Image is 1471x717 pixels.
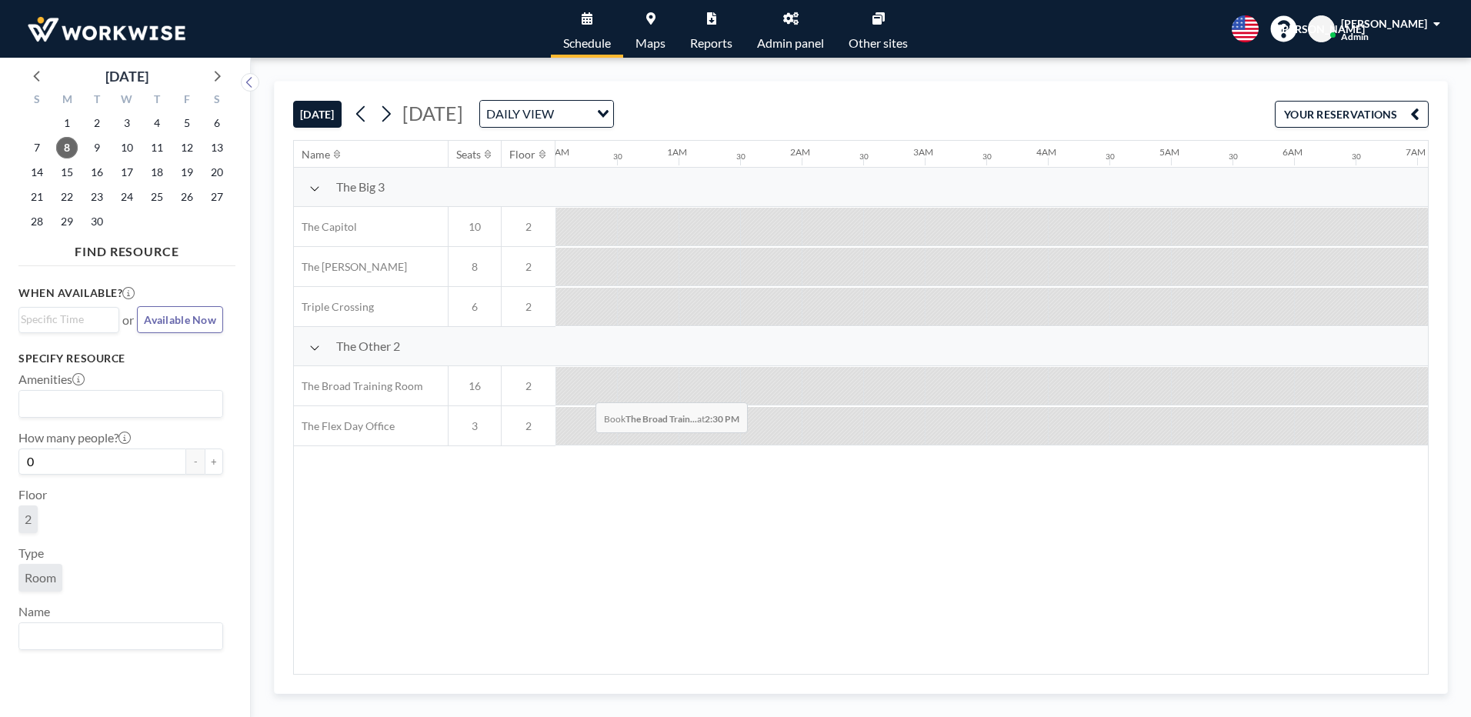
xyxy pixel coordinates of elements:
div: 2AM [790,146,810,158]
span: [DATE] [402,102,463,125]
span: Thursday, September 18, 2025 [146,162,168,183]
span: Saturday, September 27, 2025 [206,186,228,208]
div: Search for option [19,623,222,649]
h4: FIND RESOURCE [18,238,235,259]
span: Admin [1341,31,1369,42]
div: T [142,91,172,111]
span: The Broad Training Room [294,379,423,393]
span: Triple Crossing [294,300,374,314]
span: [PERSON_NAME] [1279,22,1365,36]
span: Friday, September 19, 2025 [176,162,198,183]
span: Sunday, September 7, 2025 [26,137,48,158]
div: W [112,91,142,111]
div: 30 [859,152,869,162]
span: The Flex Day Office [294,419,395,433]
span: Sunday, September 28, 2025 [26,211,48,232]
div: M [52,91,82,111]
span: Thursday, September 25, 2025 [146,186,168,208]
div: 5AM [1159,146,1179,158]
span: Saturday, September 13, 2025 [206,137,228,158]
span: 2 [25,512,32,527]
span: 2 [502,260,555,274]
span: Thursday, September 4, 2025 [146,112,168,134]
button: [DATE] [293,101,342,128]
span: Wednesday, September 3, 2025 [116,112,138,134]
div: 3AM [913,146,933,158]
div: S [202,91,232,111]
span: Wednesday, September 17, 2025 [116,162,138,183]
span: Friday, September 5, 2025 [176,112,198,134]
span: The Capitol [294,220,357,234]
div: Name [302,148,330,162]
span: 2 [502,419,555,433]
span: Tuesday, September 23, 2025 [86,186,108,208]
span: The Other 2 [336,338,400,354]
span: [PERSON_NAME] [1341,17,1427,30]
span: 3 [449,419,501,433]
b: 2:30 PM [705,413,739,425]
span: Available Now [144,313,216,326]
div: 30 [982,152,992,162]
span: Schedule [563,37,611,49]
span: Other sites [849,37,908,49]
span: Friday, September 12, 2025 [176,137,198,158]
div: F [172,91,202,111]
label: How many people? [18,430,131,445]
span: Monday, September 29, 2025 [56,211,78,232]
div: Search for option [480,101,613,127]
div: 30 [1106,152,1115,162]
button: - [186,449,205,475]
span: Tuesday, September 2, 2025 [86,112,108,134]
span: Tuesday, September 30, 2025 [86,211,108,232]
div: 30 [1229,152,1238,162]
h3: Specify resource [18,352,223,365]
span: 2 [502,379,555,393]
span: Maps [635,37,665,49]
label: Amenities [18,372,85,387]
input: Search for option [559,104,588,124]
div: Seats [456,148,481,162]
button: Available Now [137,306,223,333]
span: Saturday, September 20, 2025 [206,162,228,183]
div: Search for option [19,308,118,331]
span: Sunday, September 14, 2025 [26,162,48,183]
span: Sunday, September 21, 2025 [26,186,48,208]
div: 30 [613,152,622,162]
div: 7AM [1406,146,1426,158]
span: The Big 3 [336,179,385,195]
div: 12AM [544,146,569,158]
span: Wednesday, September 24, 2025 [116,186,138,208]
input: Search for option [21,626,214,646]
span: Tuesday, September 9, 2025 [86,137,108,158]
span: Book at [595,402,748,433]
div: [DATE] [105,65,148,87]
span: Admin panel [757,37,824,49]
span: 6 [449,300,501,314]
span: Saturday, September 6, 2025 [206,112,228,134]
span: or [122,312,134,328]
span: Monday, September 22, 2025 [56,186,78,208]
span: Reports [690,37,732,49]
span: Room [25,570,56,585]
img: organization-logo [25,14,188,45]
div: 30 [1352,152,1361,162]
label: Name [18,604,50,619]
div: T [82,91,112,111]
span: Thursday, September 11, 2025 [146,137,168,158]
button: + [205,449,223,475]
div: 4AM [1036,146,1056,158]
span: Monday, September 15, 2025 [56,162,78,183]
div: 1AM [667,146,687,158]
span: Tuesday, September 16, 2025 [86,162,108,183]
div: 30 [736,152,746,162]
div: Floor [509,148,535,162]
span: 2 [502,300,555,314]
input: Search for option [21,394,214,414]
span: DAILY VIEW [483,104,557,124]
span: Friday, September 26, 2025 [176,186,198,208]
b: The Broad Train... [625,413,697,425]
label: Floor [18,487,47,502]
div: S [22,91,52,111]
div: 6AM [1283,146,1303,158]
button: YOUR RESERVATIONS [1275,101,1429,128]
